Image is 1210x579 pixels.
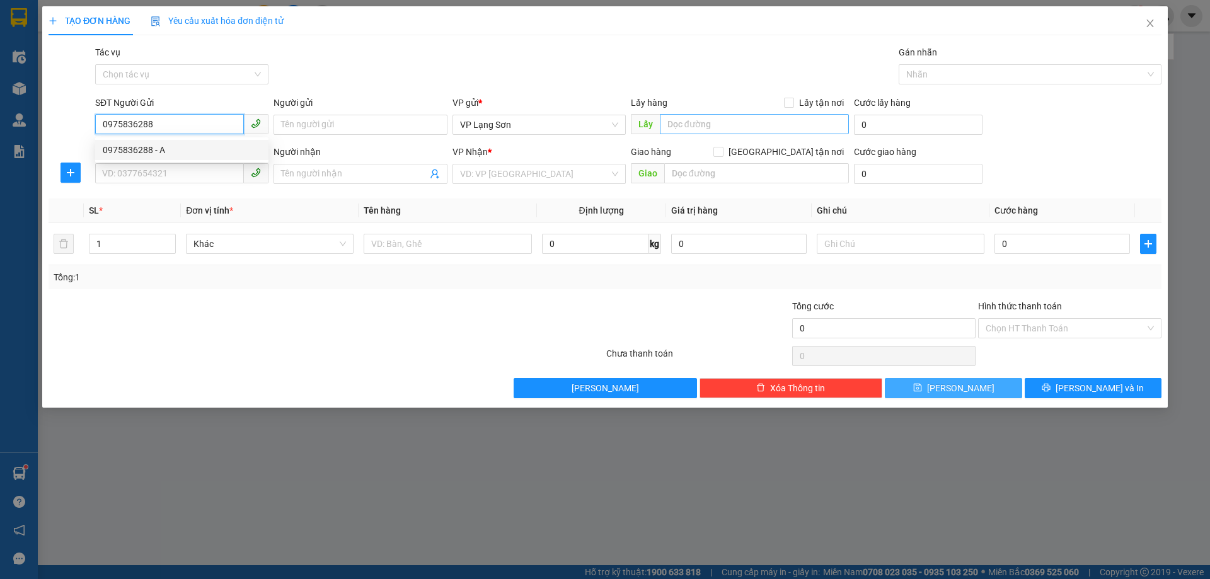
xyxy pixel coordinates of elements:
span: user-add [430,169,440,179]
button: delete [54,234,74,254]
button: Close [1132,6,1168,42]
span: printer [1042,383,1051,393]
div: Tổng: 1 [54,270,467,284]
div: SĐT Người Gửi [95,96,268,110]
button: plus [1140,234,1156,254]
span: Tổng cước [792,301,834,311]
span: kg [648,234,661,254]
span: SL [89,205,99,215]
span: phone [251,118,261,129]
div: 0975836288 - A [95,140,268,160]
label: Hình thức thanh toán [978,301,1062,311]
span: Giao hàng [631,147,671,157]
span: plus [61,168,80,178]
span: phone [251,168,261,178]
th: Ghi chú [812,198,989,223]
input: Dọc đường [660,114,849,134]
div: Người gửi [274,96,447,110]
button: printer[PERSON_NAME] và In [1025,378,1161,398]
button: plus [60,163,81,183]
span: Cước hàng [994,205,1038,215]
span: Định lượng [579,205,624,215]
span: [GEOGRAPHIC_DATA] tận nơi [723,145,849,159]
label: Cước giao hàng [854,147,916,157]
span: VP Lạng Sơn [460,115,618,134]
span: plus [1141,239,1156,249]
div: 0975836288 - A [103,143,261,157]
span: save [913,383,922,393]
span: Tên hàng [364,205,401,215]
button: save[PERSON_NAME] [885,378,1022,398]
span: VP Nhận [452,147,488,157]
span: Lấy tận nơi [794,96,849,110]
img: icon [151,16,161,26]
span: Giá trị hàng [671,205,718,215]
span: [PERSON_NAME] [927,381,994,395]
span: Yêu cầu xuất hóa đơn điện tử [151,16,284,26]
span: [PERSON_NAME] và In [1056,381,1144,395]
input: 0 [671,234,807,254]
span: Lấy [631,114,660,134]
div: Người nhận [274,145,447,159]
input: Cước giao hàng [854,164,982,184]
span: Khác [193,234,346,253]
label: Cước lấy hàng [854,98,911,108]
input: Cước lấy hàng [854,115,982,135]
div: Chưa thanh toán [605,347,791,369]
div: VP gửi [452,96,626,110]
span: Lấy hàng [631,98,667,108]
span: Đơn vị tính [186,205,233,215]
span: [PERSON_NAME] [572,381,639,395]
span: plus [49,16,57,25]
span: delete [756,383,765,393]
input: Dọc đường [664,163,849,183]
button: deleteXóa Thông tin [700,378,883,398]
label: Gán nhãn [899,47,937,57]
label: Tác vụ [95,47,120,57]
span: close [1145,18,1155,28]
input: VD: Bàn, Ghế [364,234,531,254]
input: Ghi Chú [817,234,984,254]
span: TẠO ĐƠN HÀNG [49,16,130,26]
button: [PERSON_NAME] [514,378,697,398]
span: Giao [631,163,664,183]
span: Xóa Thông tin [770,381,825,395]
